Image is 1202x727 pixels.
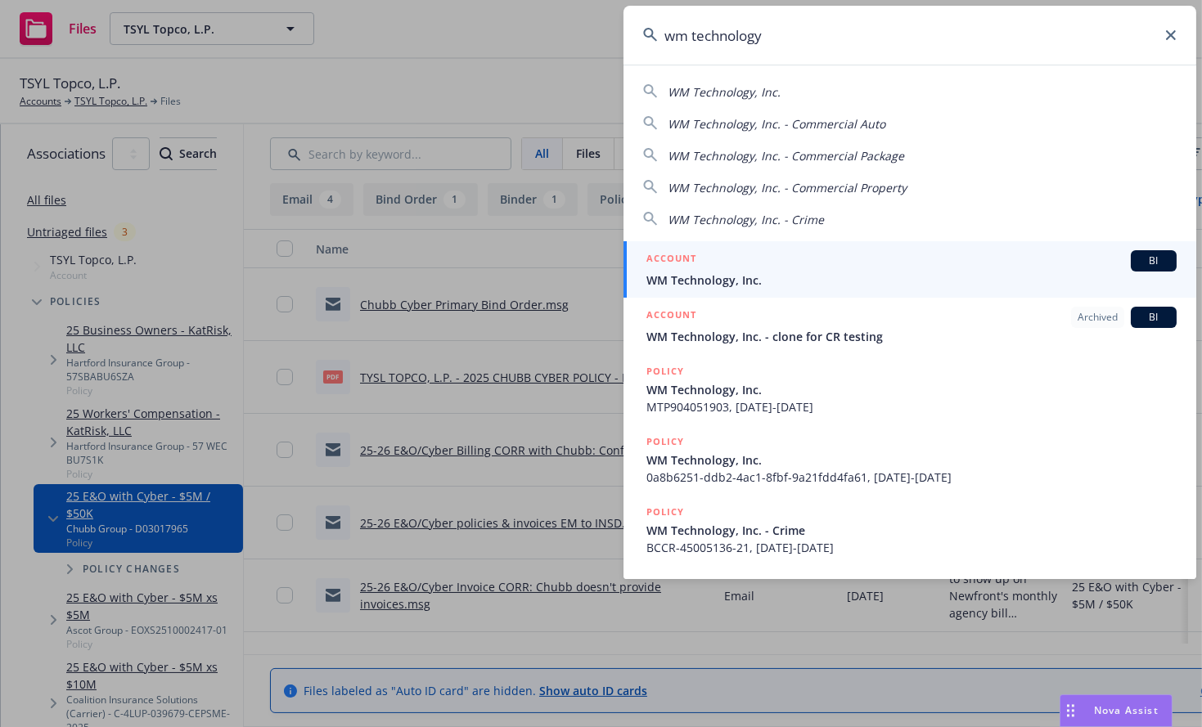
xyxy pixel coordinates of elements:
span: WM Technology, Inc. - Commercial Property [668,180,907,195]
a: POLICYWM Technology, Inc.MTP904051903, [DATE]-[DATE] [624,354,1196,424]
span: Archived [1078,310,1118,325]
h5: POLICY [646,363,684,379]
span: WM Technology, Inc. - clone for CR testing [646,328,1177,345]
h5: ACCOUNT [646,307,696,326]
button: Nova Assist [1060,694,1173,727]
span: WM Technology, Inc. [646,451,1177,469]
h5: ACCOUNT [646,250,696,270]
span: WM Technology, Inc. - Commercial Auto [668,116,885,132]
h5: POLICY [646,574,684,590]
h5: POLICY [646,433,684,450]
h5: POLICY [646,504,684,520]
a: ACCOUNTBIWM Technology, Inc. [624,241,1196,298]
span: BCCR-45005136-21, [DATE]-[DATE] [646,539,1177,556]
span: WM Technology, Inc. [646,381,1177,398]
span: WM Technology, Inc. - Crime [668,212,824,227]
span: BI [1137,310,1170,325]
a: POLICYWM Technology, Inc.0a8b6251-ddb2-4ac1-8fbf-9a21fdd4fa61, [DATE]-[DATE] [624,424,1196,495]
span: WM Technology, Inc. [668,84,781,100]
span: WM Technology, Inc. - Crime [646,522,1177,539]
span: WM Technology, Inc. - Commercial Package [668,148,904,164]
span: WM Technology, Inc. [646,272,1177,289]
a: POLICY [624,565,1196,635]
span: MTP904051903, [DATE]-[DATE] [646,398,1177,415]
span: Nova Assist [1094,703,1159,717]
input: Search... [624,6,1196,65]
div: Drag to move [1060,695,1081,726]
a: ACCOUNTArchivedBIWM Technology, Inc. - clone for CR testing [624,298,1196,354]
span: 0a8b6251-ddb2-4ac1-8fbf-9a21fdd4fa61, [DATE]-[DATE] [646,469,1177,486]
a: POLICYWM Technology, Inc. - CrimeBCCR-45005136-21, [DATE]-[DATE] [624,495,1196,565]
span: BI [1137,254,1170,268]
